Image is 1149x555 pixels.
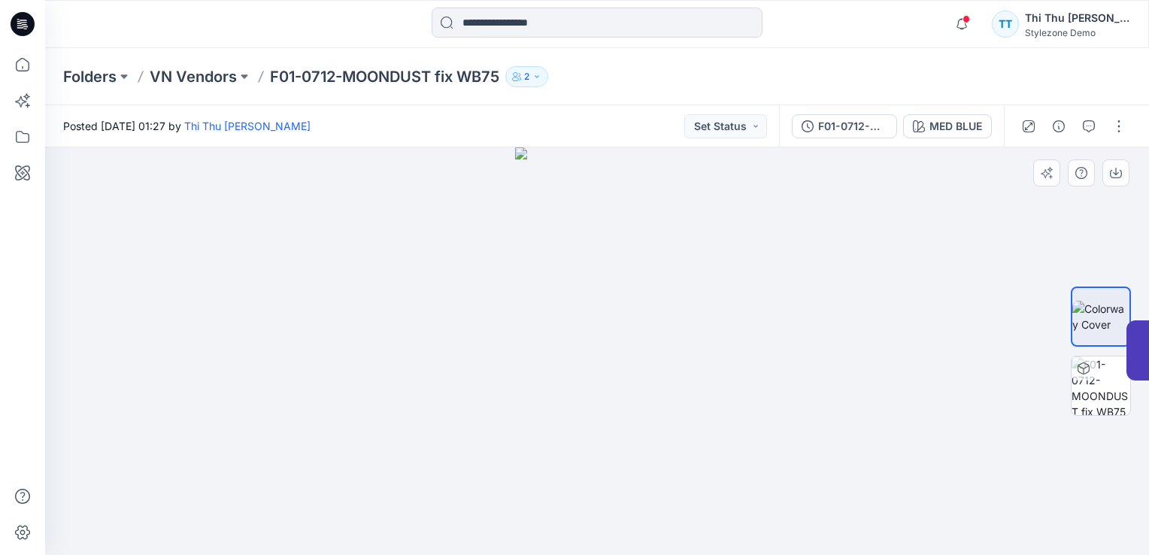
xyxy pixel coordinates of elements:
div: MED BLUE [929,118,982,135]
div: F01-0712-MOONDUST fix WB75 [818,118,887,135]
img: Colorway Cover [1072,301,1129,332]
a: Thi Thu [PERSON_NAME] [184,120,311,132]
p: 2 [524,68,529,85]
button: F01-0712-MOONDUST fix WB75 [792,114,897,138]
img: F01-0712-MOONDUST fix WB75 MED BLUE [1072,356,1130,415]
div: Thi Thu [PERSON_NAME] [1025,9,1130,27]
span: Posted [DATE] 01:27 by [63,118,311,134]
button: Details [1047,114,1071,138]
div: TT [992,11,1019,38]
p: F01-0712-MOONDUST fix WB75 [270,66,499,87]
a: Folders [63,66,117,87]
button: 2 [505,66,548,87]
img: eyJhbGciOiJIUzI1NiIsImtpZCI6IjAiLCJzbHQiOiJzZXMiLCJ0eXAiOiJKV1QifQ.eyJkYXRhIjp7InR5cGUiOiJzdG9yYW... [515,147,679,555]
a: VN Vendors [150,66,237,87]
div: Stylezone Demo [1025,27,1130,38]
button: MED BLUE [903,114,992,138]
